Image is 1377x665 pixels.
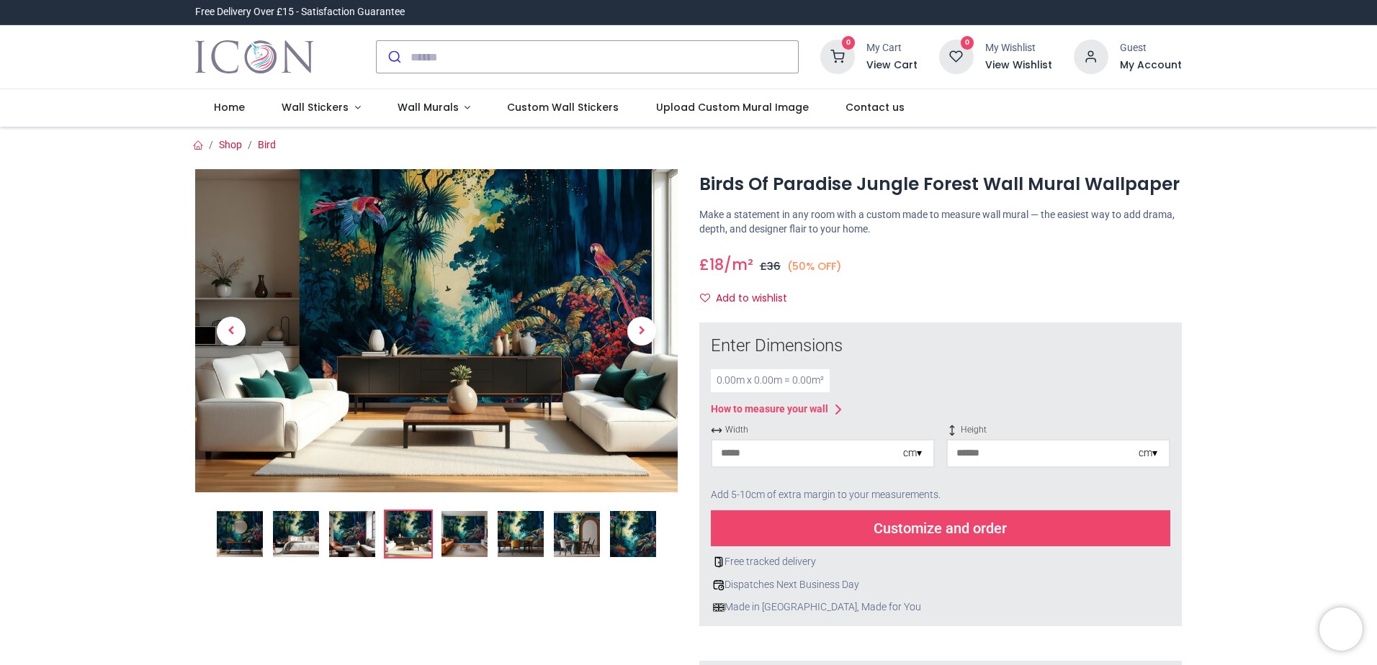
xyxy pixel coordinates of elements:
[273,511,319,557] img: WS-74069-02
[699,286,799,311] button: Add to wishlistAdd to wishlist
[441,511,488,557] img: WS-74069-05
[1120,41,1182,55] div: Guest
[961,36,974,50] sup: 0
[820,50,855,62] a: 0
[699,172,1182,196] h1: Birds Of Paradise Jungle Forest Wall Mural Wallpaper
[329,511,375,557] img: WS-74069-03
[195,169,678,492] img: WS-74069-04
[217,511,263,557] img: Birds Of Paradise Jungle Forest Wall Mural Wallpaper
[195,37,314,77] img: Icon Wall Stickers
[610,511,656,557] img: WS-74069-08
[554,511,600,557] img: WS-74069-07
[219,139,242,150] a: Shop
[711,424,935,436] span: Width
[656,100,809,114] span: Upload Custom Mural Image
[498,511,544,557] img: WS-74069-06
[711,555,1170,569] div: Free tracked delivery
[724,254,753,275] span: /m²
[985,58,1052,73] a: View Wishlist
[903,446,922,461] div: cm ▾
[699,208,1182,236] p: Make a statement in any room with a custom made to measure wall mural — the easiest way to add dr...
[939,50,974,62] a: 0
[711,479,1170,511] div: Add 5-10cm of extra margin to your measurements.
[507,100,619,114] span: Custom Wall Stickers
[713,602,725,613] img: uk
[709,254,724,275] span: 18
[879,5,1182,19] iframe: Customer reviews powered by Trustpilot
[1139,446,1157,461] div: cm ▾
[195,37,314,77] a: Logo of Icon Wall Stickers
[846,100,905,114] span: Contact us
[711,578,1170,592] div: Dispatches Next Business Day
[711,369,830,392] div: 0.00 m x 0.00 m = 0.00 m²
[263,89,379,127] a: Wall Stickers
[258,139,276,150] a: Bird
[711,334,1170,358] div: Enter Dimensions
[946,424,1170,436] span: Height
[1319,607,1363,651] iframe: Brevo live chat
[1120,58,1182,73] a: My Account
[379,89,489,127] a: Wall Murals
[760,259,781,273] span: £
[377,41,411,73] button: Submit
[711,402,828,417] div: How to measure your wall
[385,511,431,557] img: WS-74069-04
[700,293,710,303] i: Add to wishlist
[195,5,405,19] div: Free Delivery Over £15 - Satisfaction Guarantee
[214,100,245,114] span: Home
[282,100,349,114] span: Wall Stickers
[398,100,459,114] span: Wall Murals
[767,259,781,273] span: 36
[711,600,1170,615] div: Made in [GEOGRAPHIC_DATA], Made for You
[842,36,856,50] sup: 0
[627,317,656,345] span: Next
[866,58,918,73] a: View Cart
[699,254,724,275] span: £
[217,317,246,345] span: Previous
[866,41,918,55] div: My Cart
[711,510,1170,546] div: Customize and order
[787,259,842,274] small: (50% OFF)
[985,41,1052,55] div: My Wishlist
[606,217,678,443] a: Next
[195,217,267,443] a: Previous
